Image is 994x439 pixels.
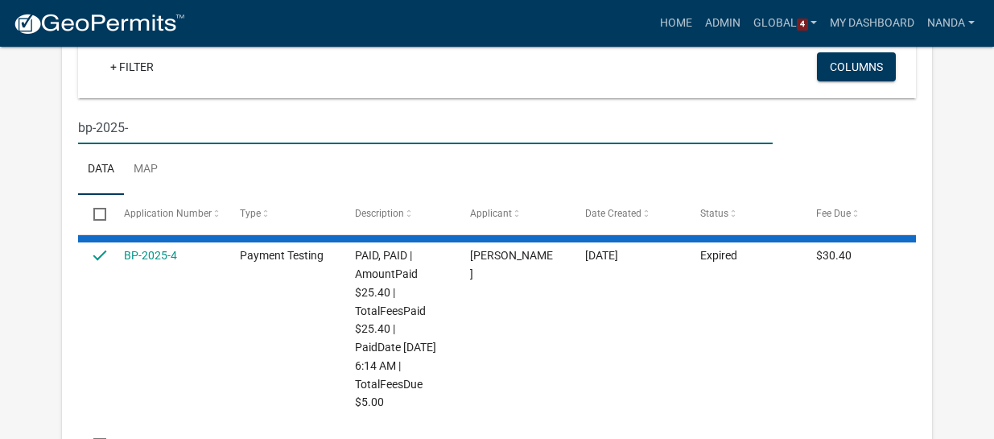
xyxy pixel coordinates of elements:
[124,208,212,219] span: Application Number
[240,249,324,262] span: Payment Testing
[654,8,699,39] a: Home
[585,249,618,262] span: 08/15/2025
[797,19,808,31] span: 4
[78,111,773,144] input: Search for applications
[817,52,896,81] button: Columns
[700,208,728,219] span: Status
[700,249,737,262] span: Expired
[685,195,800,234] datatable-header-cell: Status
[240,208,261,219] span: Type
[124,249,177,262] a: BP-2025-4
[224,195,339,234] datatable-header-cell: Type
[816,208,851,219] span: Fee Due
[699,8,747,39] a: Admin
[585,208,641,219] span: Date Created
[823,8,921,39] a: My Dashboard
[816,249,852,262] span: $30.40
[340,195,455,234] datatable-header-cell: Description
[355,208,404,219] span: Description
[570,195,685,234] datatable-header-cell: Date Created
[921,8,981,39] a: Nanda
[97,52,167,81] a: + Filter
[109,195,224,234] datatable-header-cell: Application Number
[455,195,570,234] datatable-header-cell: Applicant
[78,144,124,196] a: Data
[78,195,109,234] datatable-header-cell: Select
[124,144,167,196] a: Map
[470,249,553,280] span: Courtney Kolb
[470,208,512,219] span: Applicant
[355,249,436,408] span: PAID, PAID | AmountPaid $25.40 | TotalFeesPaid $25.40 | PaidDate 08/15/2025 6:14 AM | TotalFeesDu...
[801,195,916,234] datatable-header-cell: Fee Due
[747,8,824,39] a: Global4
